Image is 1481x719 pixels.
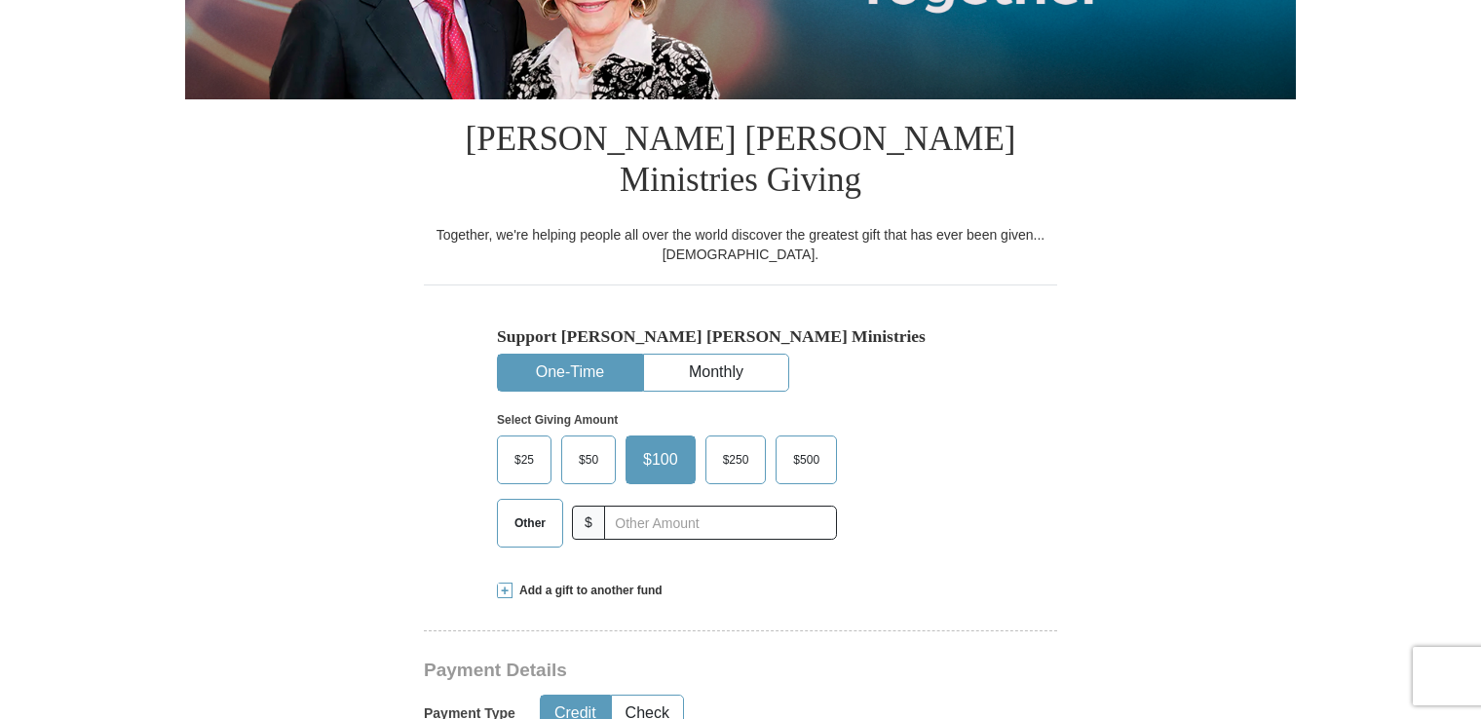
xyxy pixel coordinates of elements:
[424,225,1057,264] div: Together, we're helping people all over the world discover the greatest gift that has ever been g...
[633,445,688,474] span: $100
[572,506,605,540] span: $
[424,99,1057,225] h1: [PERSON_NAME] [PERSON_NAME] Ministries Giving
[497,413,618,427] strong: Select Giving Amount
[569,445,608,474] span: $50
[505,445,544,474] span: $25
[505,509,555,538] span: Other
[644,355,788,391] button: Monthly
[497,326,984,347] h5: Support [PERSON_NAME] [PERSON_NAME] Ministries
[424,660,921,682] h3: Payment Details
[713,445,759,474] span: $250
[498,355,642,391] button: One-Time
[513,583,663,599] span: Add a gift to another fund
[604,506,837,540] input: Other Amount
[783,445,829,474] span: $500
